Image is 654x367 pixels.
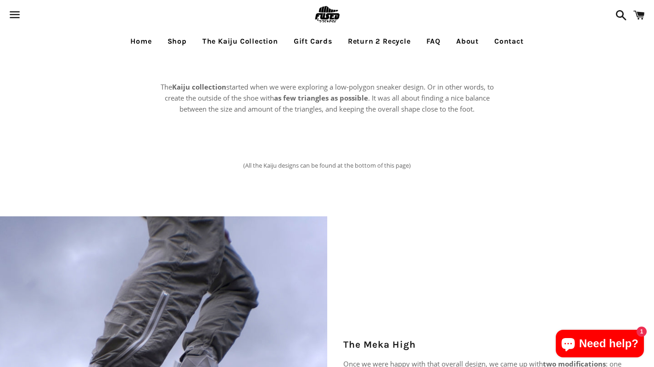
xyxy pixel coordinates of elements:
a: The Kaiju Collection [196,30,285,53]
a: Home [123,30,158,53]
a: About [449,30,486,53]
h2: The Meka High [343,338,638,351]
a: Shop [161,30,194,53]
inbox-online-store-chat: Shopify online store chat [553,330,647,360]
strong: Kaiju collection [172,82,226,91]
a: Contact [487,30,531,53]
p: The started when we were exploring a low-polygon sneaker design. Or in other words, to create the... [157,81,497,114]
strong: as few triangles as possible [274,93,368,102]
p: (All the Kaiju designs can be found at the bottom of this page) [216,151,438,180]
a: Return 2 Recycle [341,30,418,53]
a: FAQ [419,30,447,53]
a: Gift Cards [287,30,339,53]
